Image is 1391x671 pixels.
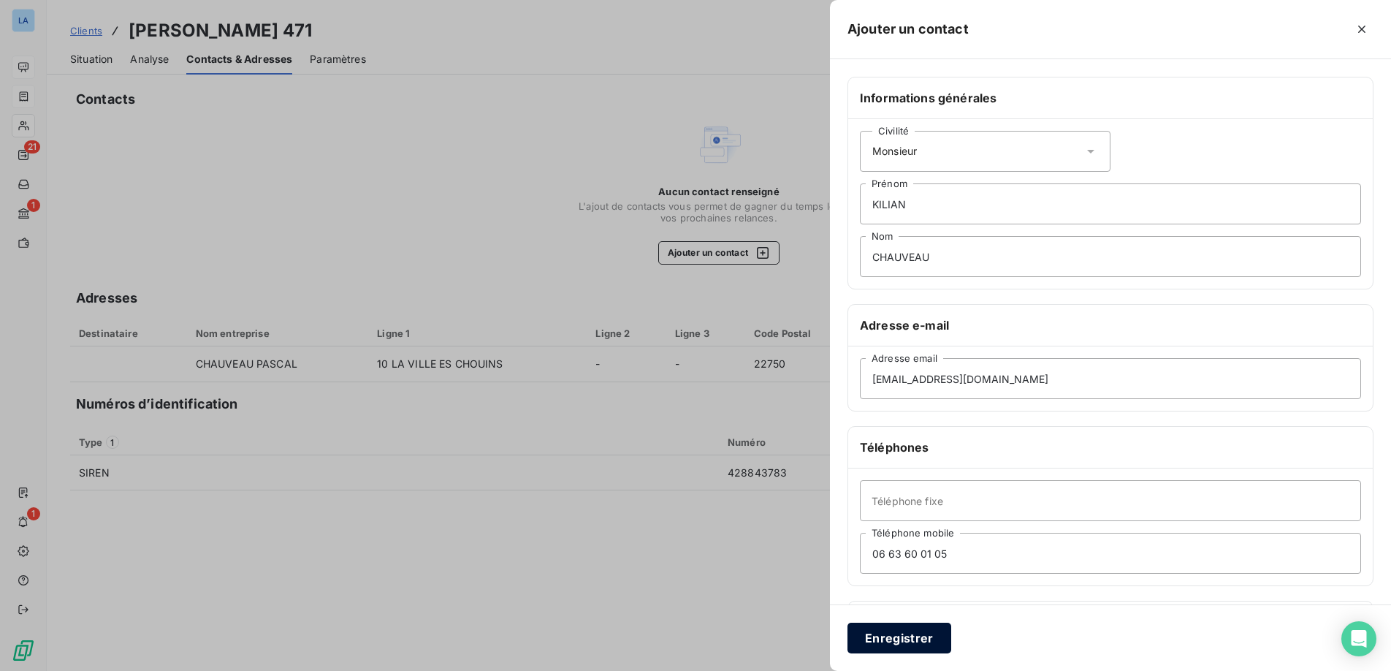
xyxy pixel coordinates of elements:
[847,19,969,39] h5: Ajouter un contact
[860,533,1361,574] input: placeholder
[872,144,917,159] span: Monsieur
[860,439,1361,456] h6: Téléphones
[860,480,1361,521] input: placeholder
[860,183,1361,224] input: placeholder
[847,623,951,653] button: Enregistrer
[1341,621,1376,656] div: Open Intercom Messenger
[860,236,1361,277] input: placeholder
[860,316,1361,334] h6: Adresse e-mail
[860,89,1361,107] h6: Informations générales
[860,358,1361,399] input: placeholder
